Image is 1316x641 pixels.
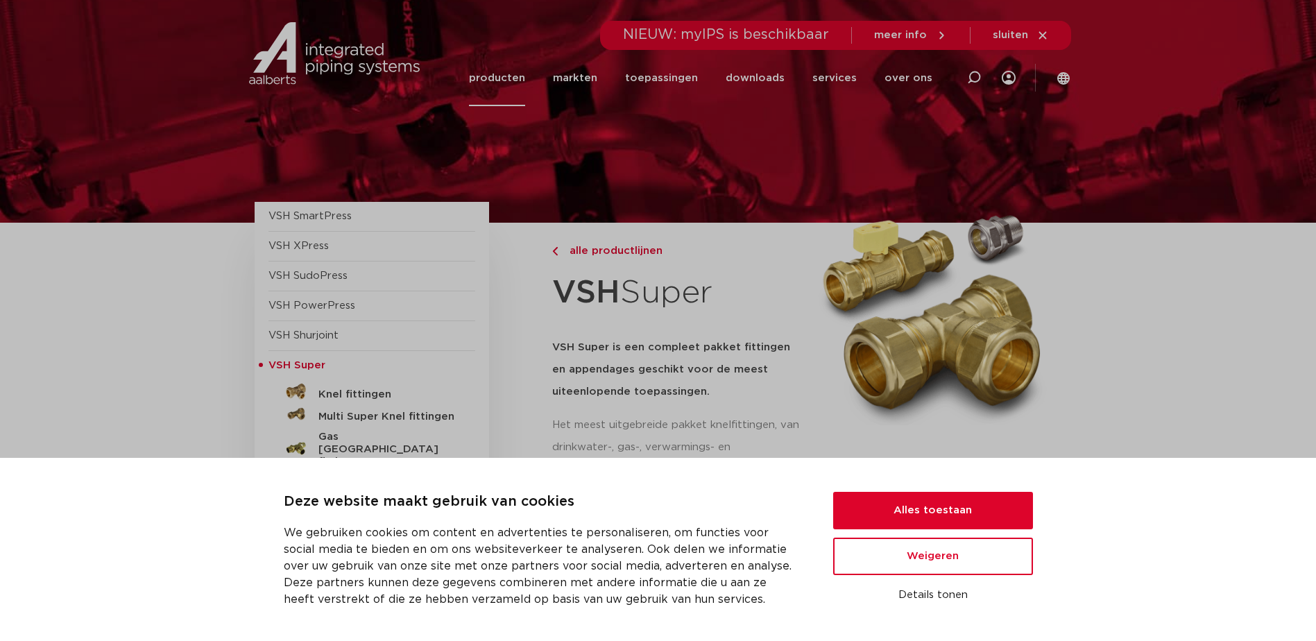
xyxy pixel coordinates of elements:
[318,431,456,468] h5: Gas [GEOGRAPHIC_DATA] fittingen
[623,28,829,42] span: NIEUW: myIPS is beschikbaar
[318,388,456,401] h5: Knel fittingen
[1002,50,1016,106] div: my IPS
[833,538,1033,575] button: Weigeren
[885,50,932,106] a: over ons
[268,425,475,468] a: Gas [GEOGRAPHIC_DATA] fittingen
[833,492,1033,529] button: Alles toestaan
[552,336,803,403] h5: VSH Super is een compleet pakket fittingen en appendages geschikt voor de meest uiteenlopende toe...
[268,381,475,403] a: Knel fittingen
[561,246,663,256] span: alle productlijnen
[812,50,857,106] a: services
[268,403,475,425] a: Multi Super Knel fittingen
[268,271,348,281] a: VSH SudoPress
[552,414,803,481] p: Het meest uitgebreide pakket knelfittingen, van drinkwater-, gas-, verwarmings- en solarinstallat...
[268,300,355,311] a: VSH PowerPress
[874,30,927,40] span: meer info
[268,330,339,341] a: VSH Shurjoint
[874,29,948,42] a: meer info
[552,247,558,256] img: chevron-right.svg
[469,50,932,106] nav: Menu
[726,50,785,106] a: downloads
[318,411,456,423] h5: Multi Super Knel fittingen
[993,30,1028,40] span: sluiten
[552,266,803,320] h1: Super
[268,241,329,251] a: VSH XPress
[268,360,325,370] span: VSH Super
[552,277,620,309] strong: VSH
[833,583,1033,607] button: Details tonen
[553,50,597,106] a: markten
[469,50,525,106] a: producten
[284,491,800,513] p: Deze website maakt gebruik van cookies
[625,50,698,106] a: toepassingen
[284,524,800,608] p: We gebruiken cookies om content en advertenties te personaliseren, om functies voor social media ...
[993,29,1049,42] a: sluiten
[552,243,803,259] a: alle productlijnen
[268,211,352,221] a: VSH SmartPress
